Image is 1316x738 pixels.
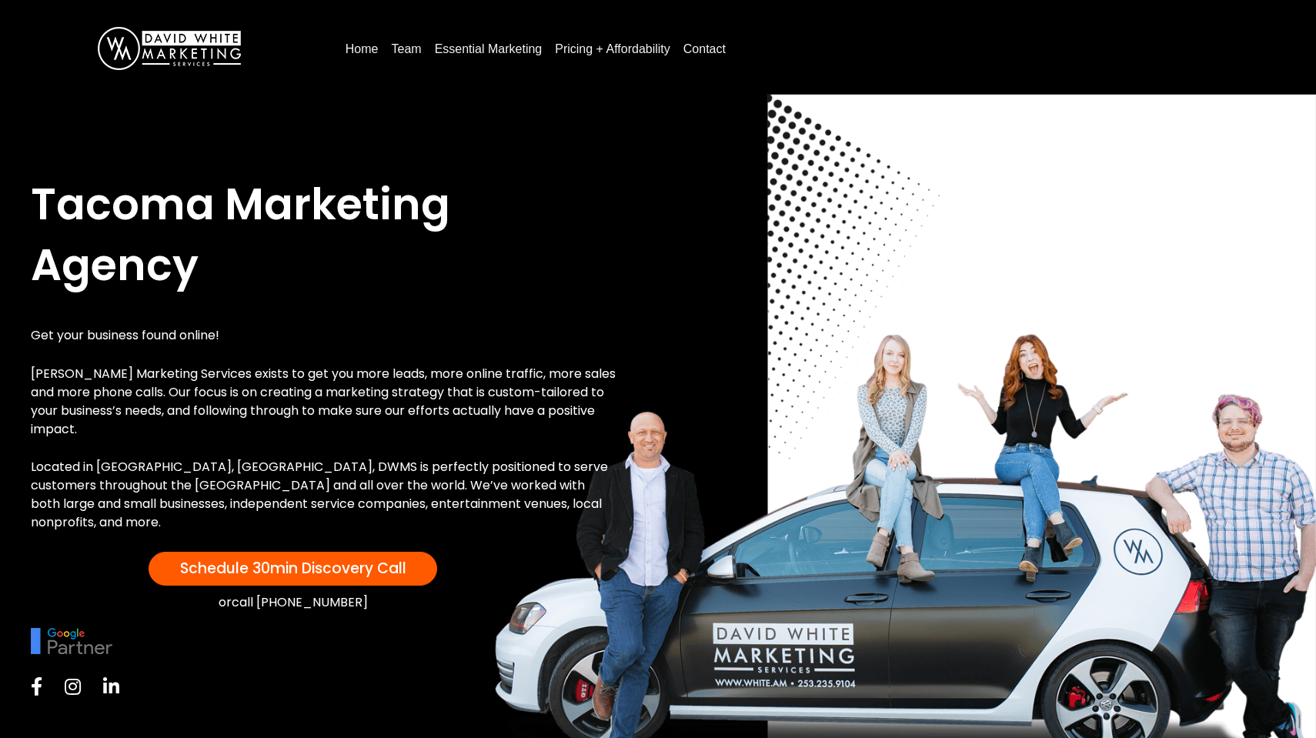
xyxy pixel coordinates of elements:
[180,558,406,579] span: Schedule 30min Discovery Call
[339,37,385,62] a: Home
[31,365,617,439] p: [PERSON_NAME] Marketing Services exists to get you more leads, more online traffic, more sales an...
[31,633,112,646] picture: google-partner
[31,593,556,613] div: or
[386,37,428,62] a: Team
[339,36,1285,62] nav: Menu
[31,174,450,295] span: Tacoma Marketing Agency
[31,458,617,532] p: Located in [GEOGRAPHIC_DATA], [GEOGRAPHIC_DATA], DWMS is perfectly positioned to serve customers ...
[31,628,112,654] img: google-partner
[98,27,241,70] img: DavidWhite-Marketing-Logo
[232,593,368,611] a: call [PHONE_NUMBER]
[549,37,676,62] a: Pricing + Affordability
[31,326,617,345] p: Get your business found online!
[98,41,241,54] a: DavidWhite-Marketing-Logo
[149,552,437,586] a: Schedule 30min Discovery Call
[429,37,549,62] a: Essential Marketing
[677,37,732,62] a: Contact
